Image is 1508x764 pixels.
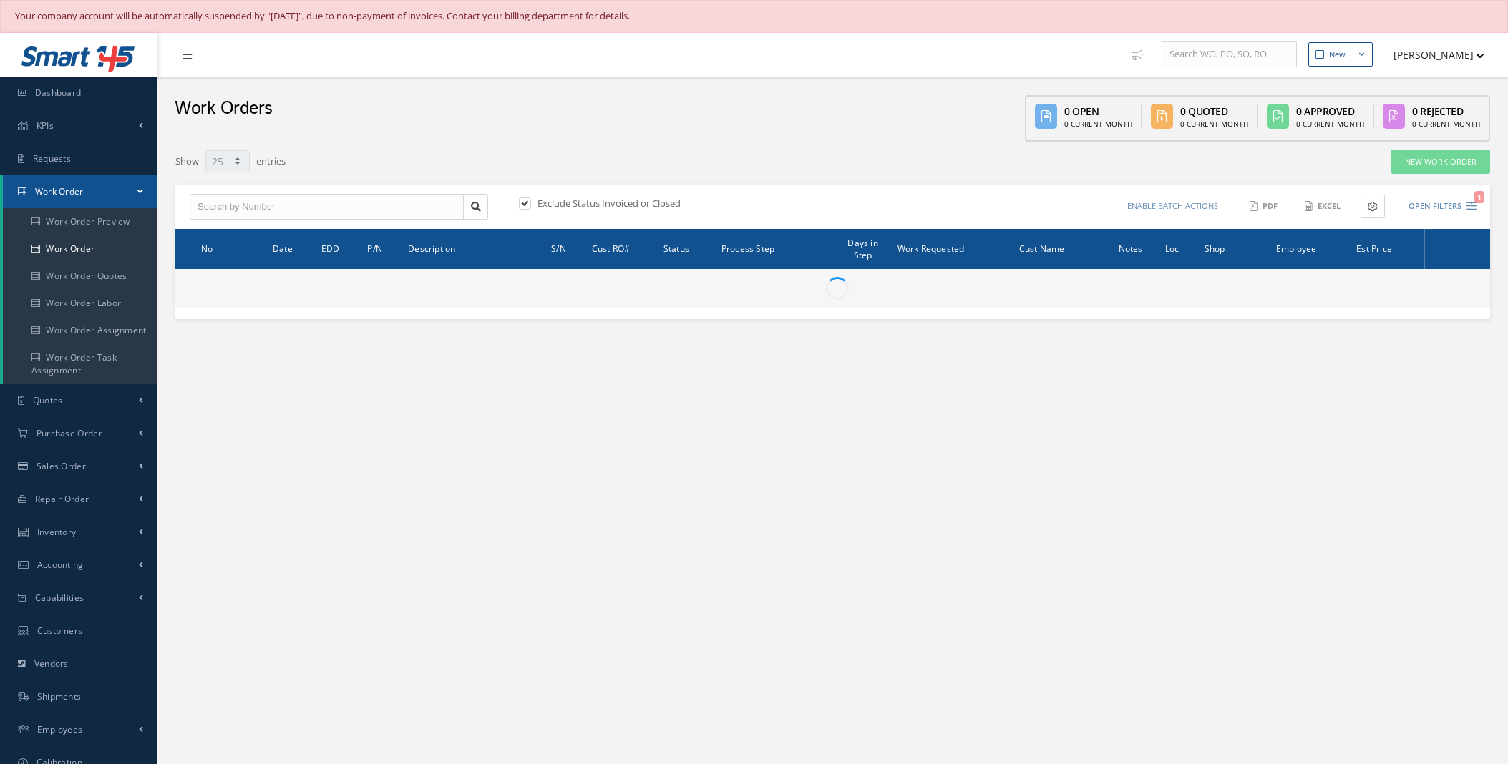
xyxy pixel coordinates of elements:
[1474,191,1484,203] span: 1
[37,526,77,538] span: Inventory
[1380,41,1484,69] button: [PERSON_NAME]
[847,235,877,261] span: Days in Step
[1064,104,1132,119] div: 0 Open
[1064,119,1132,129] div: 0 Current Month
[1296,104,1364,119] div: 0 Approved
[190,194,464,220] input: Search by Number
[3,263,157,290] a: Work Order Quotes
[721,241,774,255] span: Process Step
[15,9,1493,24] div: Your company account will be automatically suspended by "[DATE]", due to non-payment of invoices....
[1019,241,1065,255] span: Cust Name
[3,235,157,263] a: Work Order
[1412,119,1480,129] div: 0 Current Month
[1180,119,1248,129] div: 0 Current Month
[1119,241,1143,255] span: Notes
[1298,194,1350,219] button: Excel
[1114,194,1232,219] button: Enable batch actions
[3,344,157,384] a: Work Order Task Assignment
[35,592,84,604] span: Capabilities
[3,290,157,317] a: Work Order Labor
[35,493,89,505] span: Repair Order
[3,208,157,235] a: Work Order Preview
[33,394,63,406] span: Quotes
[175,98,273,119] h2: Work Orders
[3,175,157,208] a: Work Order
[37,559,84,571] span: Accounting
[1308,42,1373,67] button: New
[37,427,102,439] span: Purchase Order
[1124,33,1162,77] a: Show Tips
[534,197,681,210] label: Exclude Status Invoiced or Closed
[37,625,83,637] span: Customers
[33,152,71,165] span: Requests
[1162,41,1297,67] input: Search WO, PO, SO, RO
[408,241,455,255] span: Description
[35,185,84,197] span: Work Order
[1329,49,1346,61] div: New
[37,690,82,702] span: Shipments
[516,197,833,213] div: Exclude Status Invoiced or Closed
[1276,241,1317,255] span: Employee
[1165,241,1179,255] span: Loc
[1356,241,1392,255] span: Est Price
[1396,195,1477,218] button: Open Filters1
[37,119,54,132] span: KPIs
[35,87,82,99] span: Dashboard
[663,241,689,255] span: Status
[256,149,286,169] label: entries
[1242,194,1287,219] button: PDF
[1296,119,1364,129] div: 0 Current Month
[37,460,86,472] span: Sales Order
[34,657,69,670] span: Vendors
[592,241,631,255] span: Cust RO#
[1180,104,1248,119] div: 0 Quoted
[273,241,293,255] span: Date
[897,241,965,255] span: Work Requested
[551,241,566,255] span: S/N
[1412,104,1480,119] div: 0 Rejected
[175,149,199,169] label: Show
[201,241,213,255] span: No
[321,241,340,255] span: EDD
[1391,150,1490,175] a: New Work Order
[37,723,83,735] span: Employees
[1205,241,1225,255] span: Shop
[3,317,157,344] a: Work Order Assignment
[367,241,382,255] span: P/N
